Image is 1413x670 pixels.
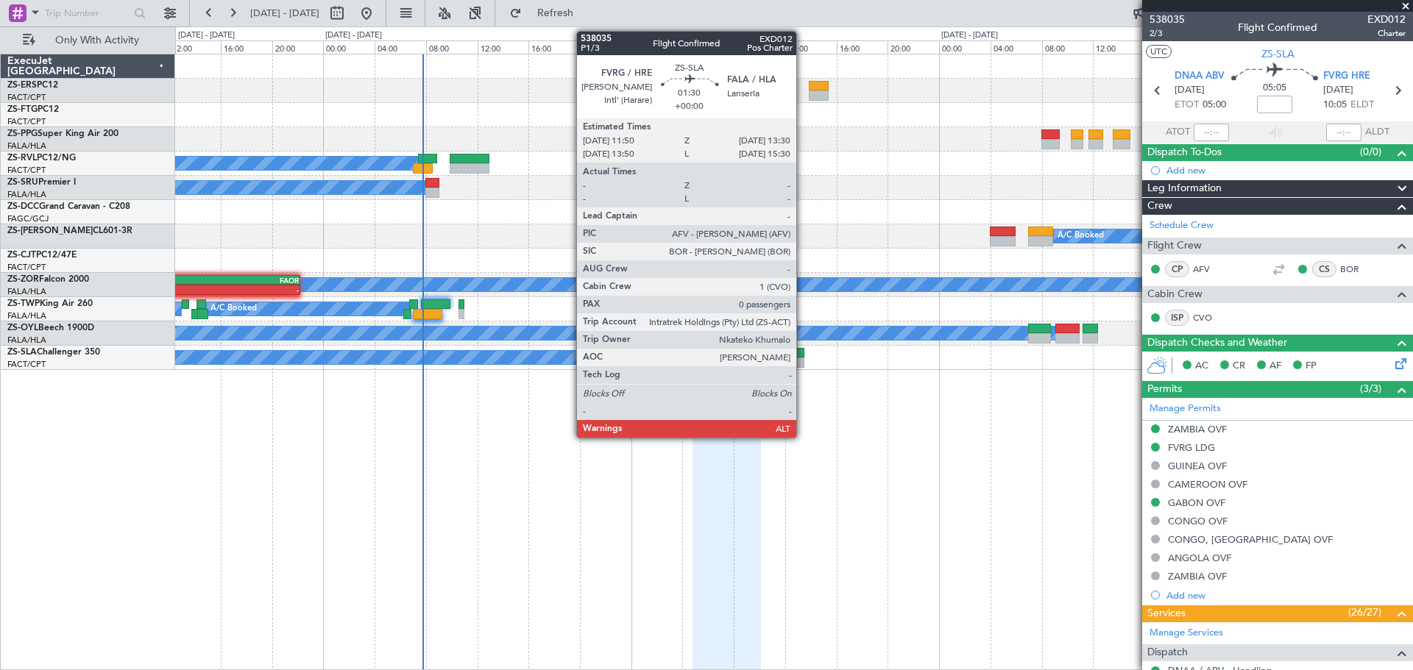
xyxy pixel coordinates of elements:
div: ZAMBIA OVF [1168,423,1227,435]
div: - [727,358,760,367]
button: Refresh [503,1,591,25]
div: Add new [1166,589,1406,602]
div: 16:00 [837,40,888,54]
span: ALDT [1365,125,1389,140]
div: CS [1312,261,1336,277]
span: [DATE] - [DATE] [250,7,319,20]
span: ZS-TWP [7,299,40,308]
span: CR [1233,359,1245,374]
a: FALA/HLA [7,310,46,321]
span: Dispatch To-Dos [1147,144,1222,161]
div: 12:00 [1093,40,1144,54]
div: ZAMBIA OVF [1168,570,1227,582]
a: AFV [1193,263,1226,276]
a: ZS-SRUPremier I [7,178,76,187]
span: Flight Crew [1147,238,1202,254]
div: Flight Confirmed [1238,20,1317,35]
div: 20:00 [580,40,631,54]
div: A/C Booked [210,298,257,320]
a: ZS-CJTPC12/47E [7,251,77,260]
div: [DATE] - [DATE] [634,29,690,42]
div: 20:00 [272,40,324,54]
span: ZS-SLA [7,348,37,357]
div: 00:00 [631,40,683,54]
input: Trip Number [45,2,130,24]
a: FALA/HLA [7,140,46,152]
div: CONGO, [GEOGRAPHIC_DATA] OVF [1168,533,1333,546]
a: ZS-FTGPC12 [7,105,59,114]
div: CAMEROON OVF [1168,478,1247,491]
span: 05:05 [1263,81,1286,96]
span: (0/0) [1360,144,1381,160]
span: ZS-OYL [7,324,38,332]
input: --:-- [1194,124,1229,141]
span: Services [1147,605,1186,622]
a: FACT/CPT [7,165,46,176]
a: FALA/HLA [7,286,46,297]
div: - [144,285,222,294]
div: - [222,285,299,294]
span: FVRG HRE [1323,69,1370,84]
span: [DATE] [1323,83,1353,98]
a: FAGC/GCJ [7,213,49,224]
a: ZS-DCCGrand Caravan - C208 [7,202,130,211]
span: EXD012 [1367,12,1406,27]
div: 04:00 [682,40,734,54]
div: 04:00 [375,40,426,54]
span: ELDT [1350,98,1374,113]
a: FACT/CPT [7,359,46,370]
a: ZS-[PERSON_NAME]CL601-3R [7,227,132,235]
a: Manage Permits [1150,402,1221,416]
span: [DATE] [1175,83,1205,98]
div: Add new [1166,164,1406,177]
span: Cabin Crew [1147,286,1203,303]
span: ZS-ERS [7,81,37,90]
a: FACT/CPT [7,262,46,273]
span: 2/3 [1150,27,1185,40]
a: CVO [1193,311,1226,324]
span: ZS-SLA [1261,46,1295,62]
span: Charter [1367,27,1406,40]
span: ZS-ZOR [7,275,39,284]
span: Permits [1147,381,1182,398]
span: ZS-CJT [7,251,36,260]
span: (3/3) [1360,381,1381,396]
a: Schedule Crew [1150,218,1214,233]
div: CONGO OVF [1168,515,1228,527]
div: CP [1165,261,1189,277]
div: [DATE] - [DATE] [178,29,235,42]
span: Crew [1147,198,1172,215]
a: ZS-OYLBeech 1900D [7,324,94,332]
a: ZS-ZORFalcon 2000 [7,275,89,284]
div: 12:00 [785,40,837,54]
span: ZS-PPG [7,129,38,138]
span: ZS-RVL [7,154,37,163]
div: FVRG [727,349,760,357]
span: Dispatch Checks and Weather [1147,335,1287,352]
button: UTC [1146,45,1172,58]
div: 08:00 [426,40,478,54]
span: FP [1306,359,1317,374]
a: ZS-TWPKing Air 260 [7,299,93,308]
a: FACT/CPT [7,92,46,103]
a: BOR [1340,263,1373,276]
button: Only With Activity [16,29,160,52]
a: FALA/HLA [7,335,46,346]
a: FALA/HLA [7,189,46,200]
span: Dispatch [1147,644,1188,661]
span: Refresh [525,8,587,18]
span: DNAA ABV [1175,69,1225,84]
span: ZS-SRU [7,178,38,187]
span: ZS-[PERSON_NAME] [7,227,93,235]
span: (26/27) [1348,605,1381,620]
a: ZS-RVLPC12/NG [7,154,76,163]
div: 16:00 [528,40,580,54]
div: DNAA [694,349,727,357]
span: ZS-FTG [7,105,38,114]
div: GUINEA OVF [1168,460,1227,472]
div: [DATE] - [DATE] [325,29,382,42]
span: Only With Activity [38,35,155,46]
span: ETOT [1175,98,1199,113]
div: 12:00 [478,40,529,54]
div: ISP [1165,310,1189,326]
